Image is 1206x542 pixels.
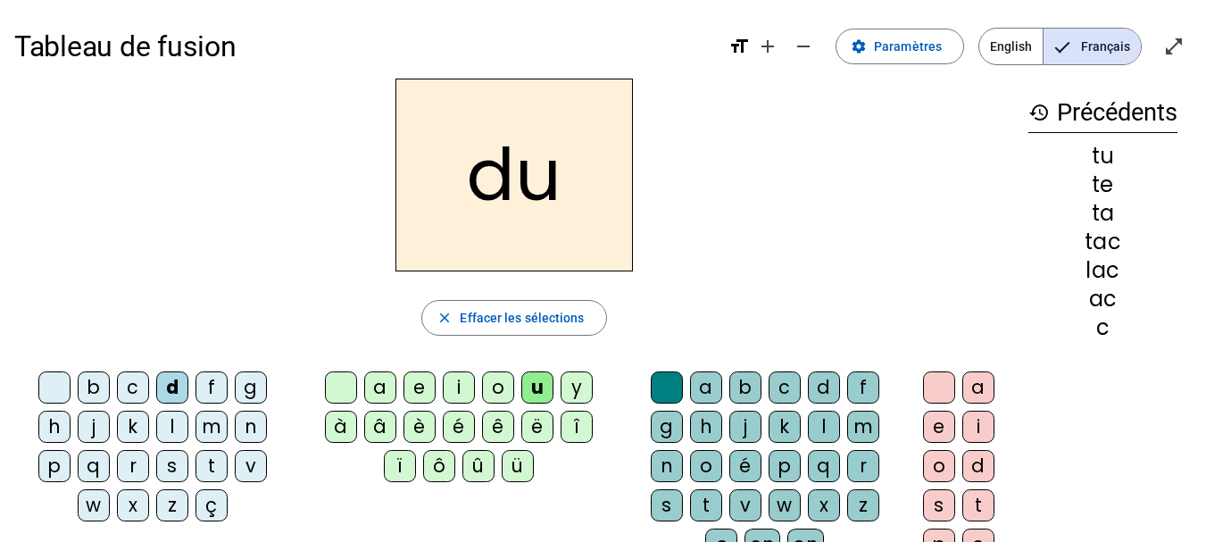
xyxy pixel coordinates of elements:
mat-icon: settings [851,38,867,54]
div: è [403,411,436,443]
mat-icon: add [757,36,778,57]
div: û [462,450,495,482]
mat-icon: format_size [728,36,750,57]
div: j [729,411,761,443]
div: é [443,411,475,443]
div: ac [1028,288,1177,310]
div: k [769,411,801,443]
div: r [847,450,879,482]
h2: du [395,79,633,271]
div: z [847,489,879,521]
div: h [690,411,722,443]
div: p [769,450,801,482]
div: i [962,411,994,443]
div: o [690,450,722,482]
mat-icon: history [1028,102,1050,123]
div: o [482,371,514,404]
div: s [923,489,955,521]
div: a [962,371,994,404]
div: d [808,371,840,404]
div: e [403,371,436,404]
div: q [78,450,110,482]
div: x [808,489,840,521]
div: g [235,371,267,404]
div: ü [502,450,534,482]
div: n [651,450,683,482]
div: d [156,371,188,404]
div: ç [195,489,228,521]
div: v [729,489,761,521]
div: n [235,411,267,443]
div: ô [423,450,455,482]
mat-icon: open_in_full [1163,36,1185,57]
div: b [729,371,761,404]
span: Effacer les sélections [460,307,584,329]
div: w [78,489,110,521]
div: q [808,450,840,482]
div: r [117,450,149,482]
div: tac [1028,231,1177,253]
div: à [325,411,357,443]
div: ta [1028,203,1177,224]
mat-button-toggle-group: Language selection [978,28,1142,65]
div: l [808,411,840,443]
div: t [962,489,994,521]
div: c [769,371,801,404]
div: m [195,411,228,443]
div: î [561,411,593,443]
div: v [235,450,267,482]
h1: Tableau de fusion [14,18,714,75]
div: s [651,489,683,521]
div: t [690,489,722,521]
div: b [78,371,110,404]
button: Paramètres [836,29,964,64]
div: i [443,371,475,404]
div: s [156,450,188,482]
div: u [521,371,553,404]
div: j [78,411,110,443]
div: e [923,411,955,443]
div: w [769,489,801,521]
div: lac [1028,260,1177,281]
div: o [923,450,955,482]
div: k [117,411,149,443]
button: Entrer en plein écran [1156,29,1192,64]
div: ë [521,411,553,443]
span: Paramètres [874,36,942,57]
div: y [561,371,593,404]
div: l [156,411,188,443]
div: t [195,450,228,482]
div: m [847,411,879,443]
div: â [364,411,396,443]
div: z [156,489,188,521]
div: f [847,371,879,404]
div: é [729,450,761,482]
div: h [38,411,71,443]
button: Diminuer la taille de la police [786,29,821,64]
button: Augmenter la taille de la police [750,29,786,64]
div: p [38,450,71,482]
div: x [117,489,149,521]
div: d [962,450,994,482]
mat-icon: remove [793,36,814,57]
div: f [195,371,228,404]
span: Français [1044,29,1141,64]
div: c [1028,317,1177,338]
div: te [1028,174,1177,196]
div: ê [482,411,514,443]
button: Effacer les sélections [421,300,606,336]
h3: Précédents [1028,93,1177,133]
div: tu [1028,146,1177,167]
mat-icon: close [437,310,453,326]
div: a [364,371,396,404]
div: c [117,371,149,404]
div: ï [384,450,416,482]
div: a [690,371,722,404]
span: English [979,29,1043,64]
div: g [651,411,683,443]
